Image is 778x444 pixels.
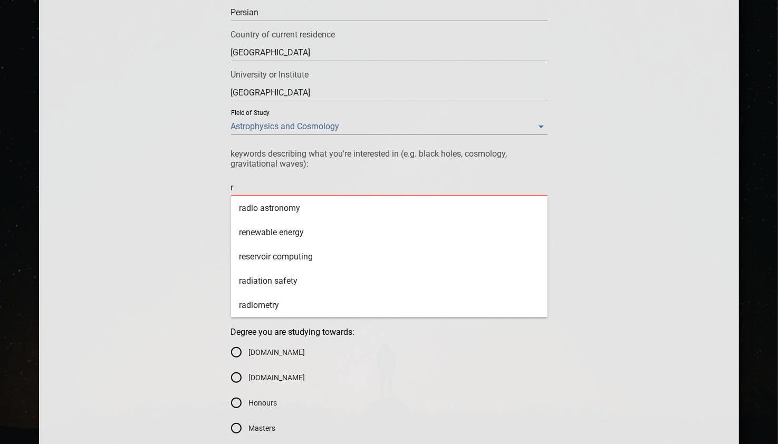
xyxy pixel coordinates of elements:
[231,4,548,21] input: start typing...
[231,30,548,40] p: Country of current residence
[231,110,270,117] label: Field of Study
[249,423,276,434] span: Masters
[231,182,548,192] textarea: r
[231,149,548,169] p: keywords describing what you're interested in (e.g. black holes, cosmology, gravitational waves):
[231,220,548,245] div: renewable energy
[231,269,548,293] div: radiation safety
[231,328,355,336] legend: Degree you are studying towards:
[231,118,548,135] div: Astrophysics and Cosmology
[249,372,305,383] span: [DOMAIN_NAME]
[231,84,548,101] input: start typing...
[231,245,548,269] div: reservoir computing
[249,398,277,409] span: Honours
[249,347,305,358] span: [DOMAIN_NAME]
[231,44,548,61] input: start typing...
[231,70,548,80] p: University or Institute
[231,196,548,220] div: radio astronomy
[231,293,548,317] div: radiometry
